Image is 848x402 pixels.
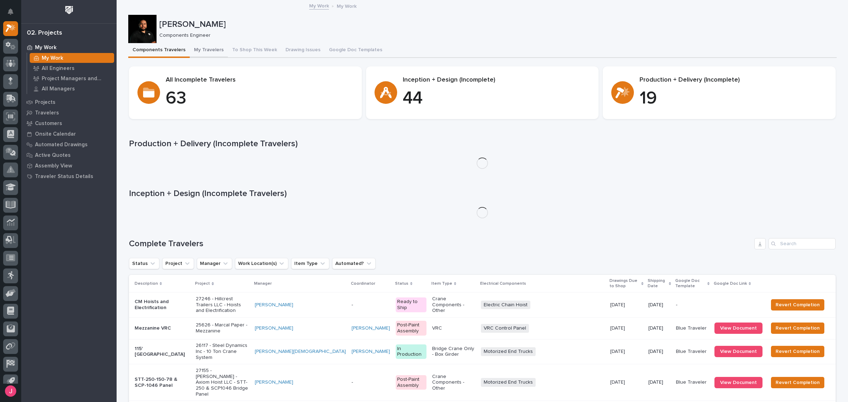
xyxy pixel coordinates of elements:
[42,76,111,82] p: Project Managers and Engineers
[190,43,228,58] button: My Travelers
[255,379,293,385] a: [PERSON_NAME]
[35,173,93,180] p: Traveler Status Details
[776,324,820,332] span: Revert Completion
[129,317,836,339] tr: Mezzanine VRC25626 - Marcal Paper - Mezzanine[PERSON_NAME] [PERSON_NAME] Post-Paint AssemblyVRCVR...
[129,189,836,199] h1: Inception + Design (Incomplete Travelers)
[352,302,390,308] p: -
[351,280,375,288] p: Coordinator
[21,129,117,139] a: Onsite Calendar
[128,43,190,58] button: Components Travelers
[395,280,408,288] p: Status
[610,324,626,331] p: [DATE]
[648,302,670,308] p: [DATE]
[135,377,190,389] p: STT-250-150-78 & SCP-1046 Panel
[648,277,667,290] p: Shipping Date
[254,280,272,288] p: Manager
[432,325,475,331] p: VRC
[195,280,210,288] p: Project
[396,297,426,312] div: Ready to Ship
[481,324,529,333] span: VRC Control Panel
[432,296,475,314] p: Crane Components - Other
[610,301,626,308] p: [DATE]
[648,379,670,385] p: [DATE]
[431,280,452,288] p: Item Type
[776,347,820,356] span: Revert Completion
[676,349,709,355] p: Blue Traveler
[35,152,71,159] p: Active Quotes
[676,325,709,331] p: Blue Traveler
[135,299,190,311] p: CM Hoists and Electrification
[197,258,232,269] button: Manager
[27,73,117,83] a: Project Managers and Engineers
[481,301,530,309] span: Electric Chain Hoist
[35,131,76,137] p: Onsite Calendar
[403,76,590,84] p: Inception + Design (Incomplete)
[21,160,117,171] a: Assembly View
[396,344,426,359] div: In Production
[403,88,590,109] p: 44
[481,378,536,387] span: Motorized End Trucks
[3,384,18,398] button: users-avatar
[480,280,526,288] p: Electrical Components
[42,86,75,92] p: All Managers
[714,323,762,334] a: View Document
[255,349,346,355] a: [PERSON_NAME][DEMOGRAPHIC_DATA]
[21,150,117,160] a: Active Quotes
[768,238,836,249] input: Search
[21,118,117,129] a: Customers
[35,142,88,148] p: Automated Drawings
[135,325,190,331] p: Mezzanine VRC
[332,258,376,269] button: Automated?
[432,374,475,391] p: Crane Components - Other
[135,280,158,288] p: Description
[675,277,706,290] p: Google Doc Template
[235,258,288,269] button: Work Location(s)
[129,258,159,269] button: Status
[720,380,757,385] span: View Document
[720,349,757,354] span: View Document
[3,4,18,19] button: Notifications
[640,88,827,109] p: 19
[196,322,249,334] p: 25626 - Marcal Paper - Mezzanine
[325,43,387,58] button: Google Doc Templates
[162,258,194,269] button: Project
[166,88,353,109] p: 63
[640,76,827,84] p: Production + Delivery (Incomplete)
[27,29,62,37] div: 02. Projects
[720,326,757,331] span: View Document
[648,349,670,355] p: [DATE]
[166,76,353,84] p: All Incomplete Travelers
[21,97,117,107] a: Projects
[676,379,709,385] p: Blue Traveler
[281,43,325,58] button: Drawing Issues
[196,296,249,314] p: 27246 - Hillcrest Trailers LLC - Hoists and Electrification
[352,379,390,385] p: -
[352,349,390,355] a: [PERSON_NAME]
[610,378,626,385] p: [DATE]
[396,321,426,336] div: Post-Paint Assembly
[159,32,831,39] p: Components Engineer
[352,325,390,331] a: [PERSON_NAME]
[771,299,824,311] button: Revert Completion
[9,8,18,20] div: Notifications
[432,346,475,358] p: Bridge Crane Only - Box Girder
[35,163,72,169] p: Assembly View
[27,53,117,63] a: My Work
[129,339,836,364] tr: 115' [GEOGRAPHIC_DATA]26117 - Steel Dynamics Inc - 10 Ton Crane System[PERSON_NAME][DEMOGRAPHIC_D...
[228,43,281,58] button: To Shop This Week
[27,63,117,73] a: All Engineers
[21,107,117,118] a: Travelers
[129,139,836,149] h1: Production + Delivery (Incomplete Travelers)
[159,19,834,30] p: [PERSON_NAME]
[35,99,55,106] p: Projects
[309,1,329,10] a: My Work
[676,302,709,308] p: -
[396,375,426,390] div: Post-Paint Assembly
[771,346,824,357] button: Revert Completion
[714,377,762,388] a: View Document
[35,45,57,51] p: My Work
[21,139,117,150] a: Automated Drawings
[255,325,293,331] a: [PERSON_NAME]
[35,120,62,127] p: Customers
